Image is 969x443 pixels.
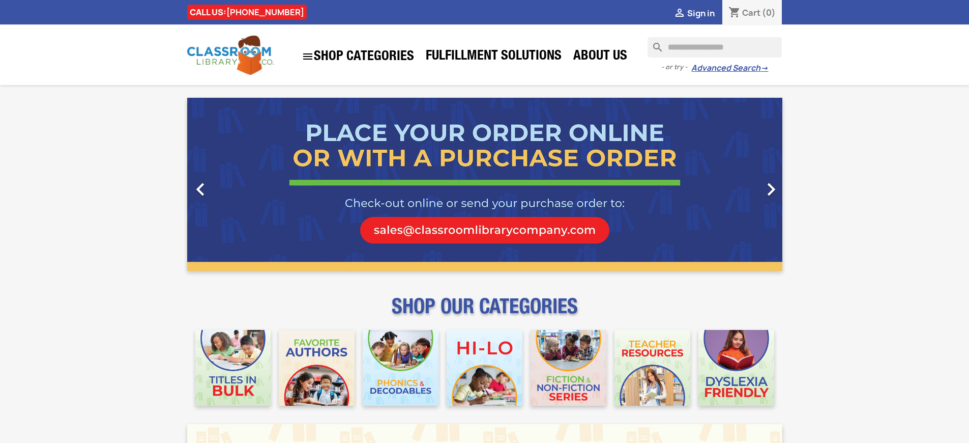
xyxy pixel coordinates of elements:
img: CLC_Dyslexia_Mobile.jpg [698,330,774,406]
i: search [648,37,660,49]
a:  Sign in [673,8,715,19]
a: Fulfillment Solutions [421,47,567,67]
i:  [302,50,314,63]
a: Previous [187,98,277,271]
span: Sign in [687,8,715,19]
img: CLC_Teacher_Resources_Mobile.jpg [614,330,690,406]
a: Next [693,98,782,271]
input: Search [648,37,782,58]
img: CLC_Phonics_And_Decodables_Mobile.jpg [363,330,438,406]
span: - or try - [661,62,691,72]
a: Advanced Search→ [691,63,768,73]
ul: Carousel container [187,98,782,271]
img: CLC_Favorite_Authors_Mobile.jpg [279,330,355,406]
img: CLC_Bulk_Mobile.jpg [195,330,271,406]
a: SHOP CATEGORIES [297,45,419,68]
i:  [673,8,686,20]
i: shopping_cart [728,7,741,19]
span: Cart [742,7,760,18]
span: → [760,63,768,73]
img: CLC_HiLo_Mobile.jpg [447,330,522,406]
span: (0) [762,7,776,18]
i:  [758,177,784,202]
div: CALL US: [187,5,307,20]
p: SHOP OUR CATEGORIES [187,303,782,322]
img: CLC_Fiction_Nonfiction_Mobile.jpg [531,330,606,406]
img: Classroom Library Company [187,36,274,75]
a: [PHONE_NUMBER] [226,7,304,18]
a: About Us [568,47,632,67]
i:  [188,177,213,202]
